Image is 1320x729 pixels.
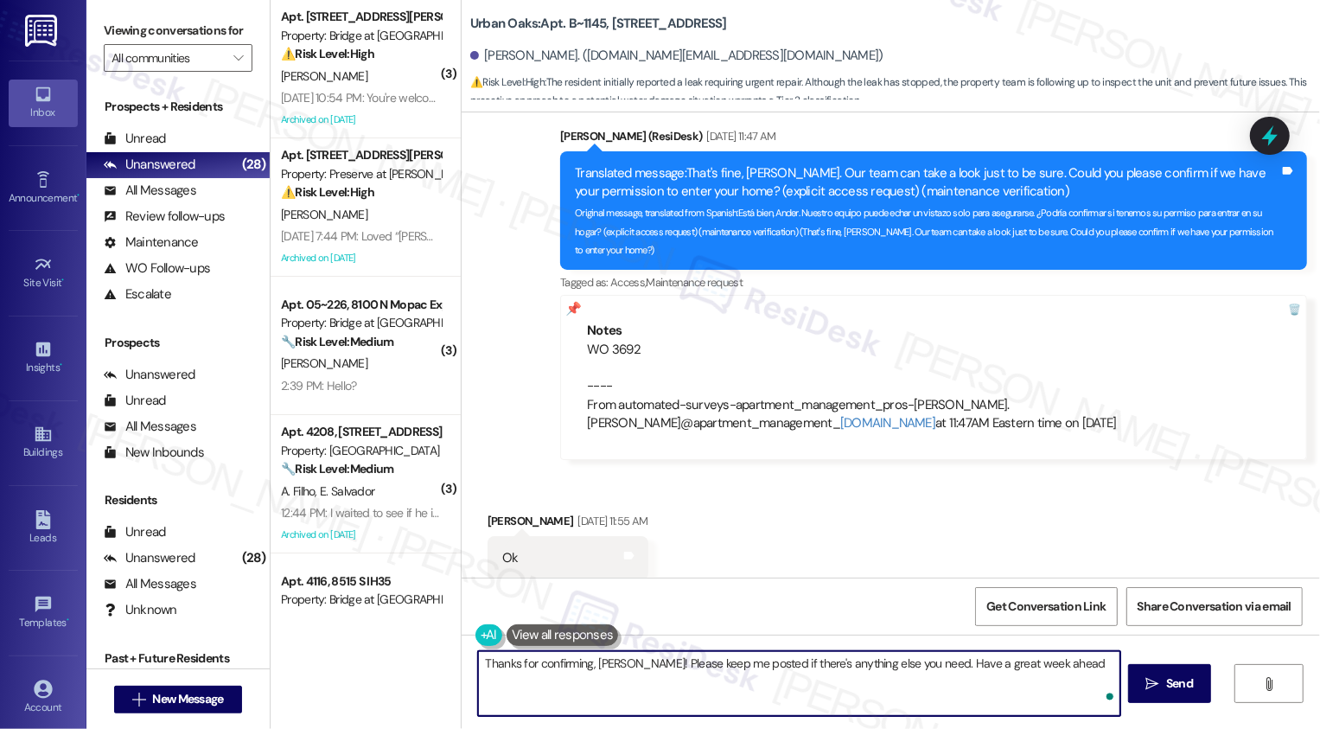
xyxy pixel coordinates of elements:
i:  [1263,677,1276,691]
a: Inbox [9,80,78,126]
a: Account [9,675,78,721]
strong: ⚠️ Risk Level: High [281,46,374,61]
div: Escalate [104,285,171,304]
div: All Messages [104,182,196,200]
a: Insights • [9,335,78,381]
strong: 🔧 Risk Level: Medium [281,461,393,476]
b: Urban Oaks: Apt. B~1145, [STREET_ADDRESS] [470,15,727,33]
img: ResiDesk Logo [25,15,61,47]
div: [DATE] 11:47 AM [703,127,776,145]
div: Property: Bridge at [GEOGRAPHIC_DATA] [281,27,441,45]
div: Unread [104,130,166,148]
div: Property: Preserve at [PERSON_NAME][GEOGRAPHIC_DATA] [281,165,441,183]
div: Prospects [86,334,270,352]
div: Property: Bridge at [GEOGRAPHIC_DATA] [281,314,441,332]
div: (28) [238,545,270,572]
div: Prospects + Residents [86,98,270,116]
span: [PERSON_NAME] [281,355,367,371]
div: Property: [GEOGRAPHIC_DATA] [281,442,441,460]
span: • [60,359,62,371]
div: Archived on [DATE] [279,524,443,546]
div: [PERSON_NAME] [488,512,648,536]
div: [DATE] 10:54 PM: You're welcome. And just can't handle the pot smell. My shipping materials are i... [281,90,1000,106]
div: All Messages [104,575,196,593]
span: [PERSON_NAME] [281,207,367,222]
span: • [62,274,65,286]
div: Review follow-ups [104,208,225,226]
div: Ok [502,549,519,567]
button: Send [1128,664,1212,703]
button: Get Conversation Link [975,587,1117,626]
div: Apt. [STREET_ADDRESS][PERSON_NAME] [281,146,441,164]
a: Site Visit • [9,250,78,297]
a: Buildings [9,419,78,466]
div: Apt. 4116, 8515 S IH35 [281,572,441,591]
span: E. Salvador [320,483,374,499]
div: [DATE] 11:55 AM [573,512,647,530]
sub: Original message, translated from Spanish : Está bien, Ander. Nuestro equipo puede echar un vista... [575,207,1273,256]
div: Translated message: That's fine, [PERSON_NAME]. Our team can take a look just to be sure. Could y... [575,164,1279,201]
a: Leads [9,505,78,552]
a: [DOMAIN_NAME] [840,414,935,432]
span: : The resident initially reported a leak requiring urgent repair. Although the leak has stopped, ... [470,74,1320,111]
input: All communities [112,44,225,72]
div: WO Follow-ups [104,259,210,278]
span: • [67,614,69,626]
div: WO 3692 ---- From automated-surveys-apartment_management_pros-[PERSON_NAME].[PERSON_NAME]@apartme... [587,341,1280,433]
strong: ⚠️ Risk Level: High [470,75,545,89]
div: 12:44 PM: I waited to see if he is going to do...and he didn't [281,505,568,521]
div: Unanswered [104,156,195,174]
div: Tagged as: [560,270,1307,295]
textarea: To enrich screen reader interactions, please activate Accessibility in Grammarly extension settings [478,651,1120,716]
div: Unanswered [104,366,195,384]
div: Apt. [STREET_ADDRESS][PERSON_NAME] [281,8,441,26]
div: Unread [104,392,166,410]
span: • [77,189,80,201]
div: [PERSON_NAME] (ResiDesk) [560,127,1307,151]
div: Past + Future Residents [86,649,270,668]
div: Maintenance [104,233,199,252]
strong: ⚠️ Risk Level: High [281,184,374,200]
div: Residents [86,491,270,509]
div: New Inbounds [104,444,204,462]
div: Archived on [DATE] [279,109,443,131]
div: Unanswered [104,549,195,567]
div: Unread [104,523,166,541]
span: Share Conversation via email [1138,598,1291,616]
span: A. Filho [281,483,320,499]
div: Archived on [DATE] [279,247,443,269]
div: 2:39 PM: Hello? [281,378,357,393]
span: Access , [610,275,646,290]
span: Send [1166,675,1193,693]
i:  [1146,677,1159,691]
span: Get Conversation Link [986,598,1106,616]
i:  [132,693,145,707]
div: Unknown [104,601,177,619]
div: Apt. 05~226, 8100 N Mopac Expwy [281,296,441,314]
span: [PERSON_NAME] [281,68,367,84]
span: New Message [152,690,223,708]
div: [PERSON_NAME]. ([DOMAIN_NAME][EMAIL_ADDRESS][DOMAIN_NAME]) [470,47,883,65]
label: Viewing conversations for [104,17,252,44]
div: Property: Bridge at [GEOGRAPHIC_DATA] [281,591,441,609]
div: All Messages [104,418,196,436]
div: Apt. 4208, [STREET_ADDRESS] [281,423,441,441]
a: Templates • [9,590,78,636]
strong: 🔧 Risk Level: Medium [281,334,393,349]
span: Maintenance request [647,275,743,290]
div: (28) [238,151,270,178]
button: New Message [114,686,242,713]
b: Notes [587,322,622,339]
button: Share Conversation via email [1126,587,1303,626]
i:  [233,51,243,65]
